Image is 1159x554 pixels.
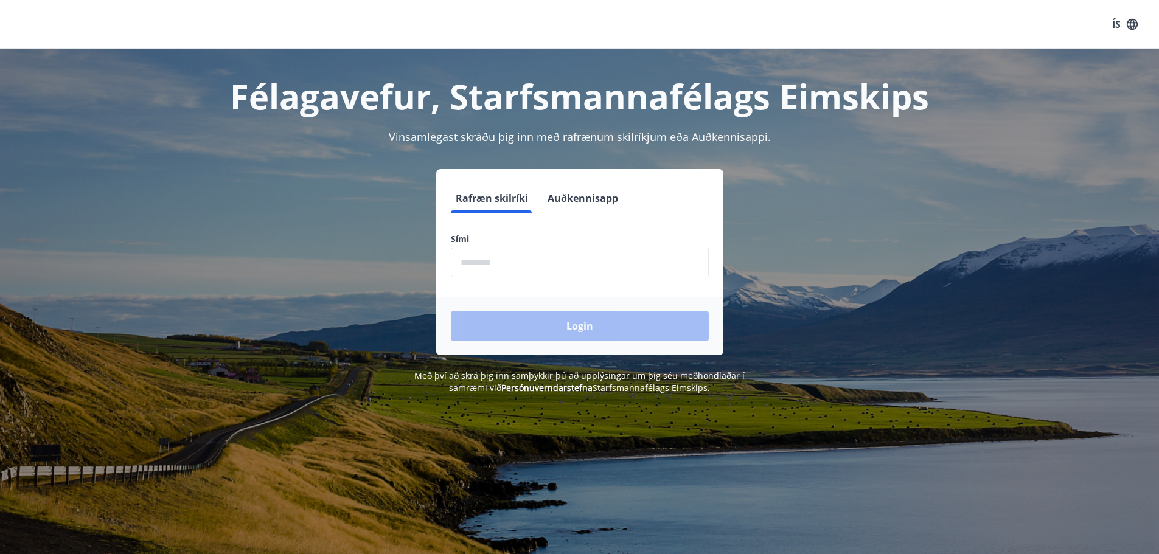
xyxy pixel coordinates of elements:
button: Rafræn skilríki [451,184,533,213]
span: Með því að skrá þig inn samþykkir þú að upplýsingar um þig séu meðhöndlaðar í samræmi við Starfsm... [414,370,745,393]
a: Persónuverndarstefna [501,382,593,393]
span: Vinsamlegast skráðu þig inn með rafrænum skilríkjum eða Auðkennisappi. [389,130,771,144]
h1: Félagavefur, Starfsmannafélags Eimskips [156,73,1003,119]
button: ÍS [1105,13,1144,35]
button: Auðkennisapp [543,184,623,213]
label: Sími [451,233,709,245]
